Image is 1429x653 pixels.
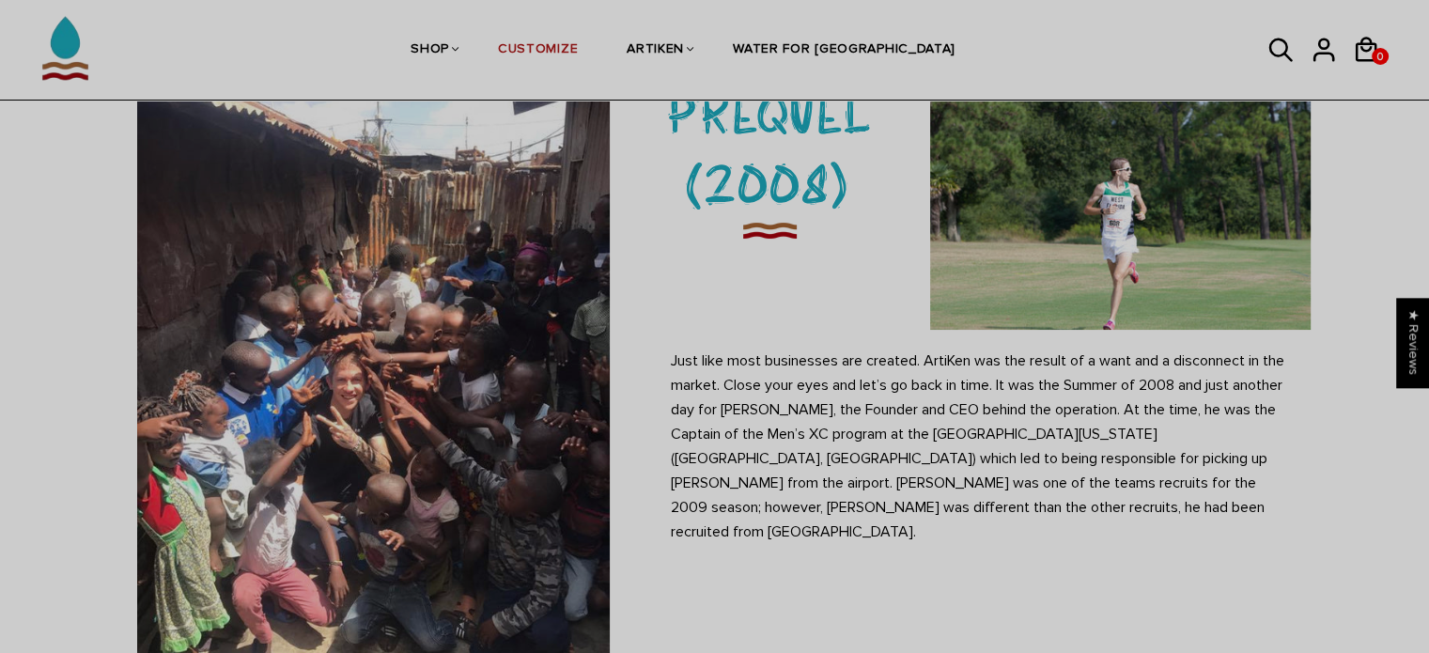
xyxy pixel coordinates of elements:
[498,1,578,101] a: CUSTOMIZE
[930,76,1312,330] img: ChrisinCollege_450x.jpg
[1372,48,1389,65] a: 0
[1372,45,1389,69] span: 0
[740,217,799,243] img: imgboder_100x.png
[1397,298,1429,387] div: Click to open Judge.me floating reviews tab
[411,1,449,101] a: SHOP
[671,349,1297,544] p: Just like most businesses are created. ArtiKen was the result of a want and a disconnect in the m...
[733,1,955,101] a: WATER FOR [GEOGRAPHIC_DATA]
[627,1,684,101] a: ARTIKEN
[638,76,902,217] h3: PREQUEL (2008)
